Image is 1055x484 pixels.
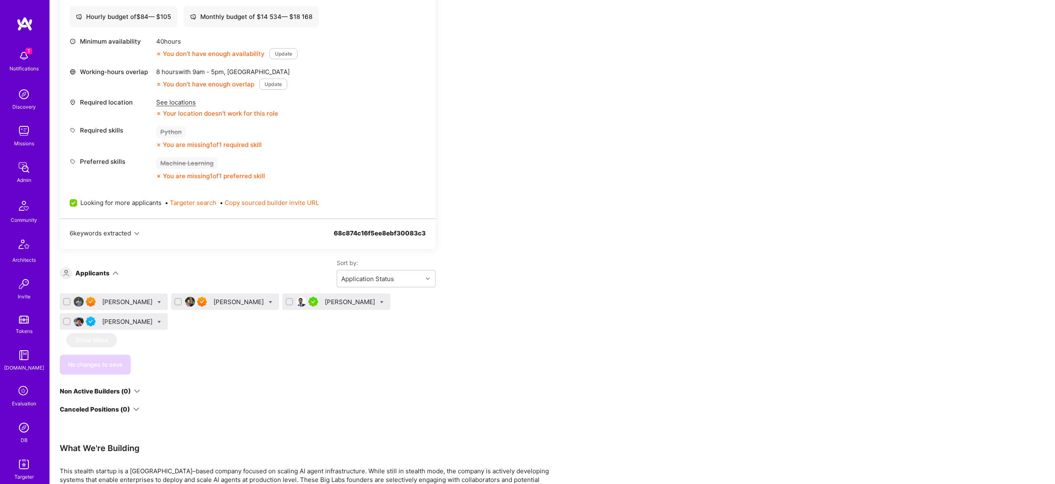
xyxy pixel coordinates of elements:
[156,67,290,76] div: 8 hours with [GEOGRAPHIC_DATA]
[156,111,161,116] i: icon CloseOrange
[70,157,152,166] div: Preferred skills
[156,98,278,107] div: See locations
[134,231,139,236] i: icon Chevron
[185,297,195,307] img: User Avatar
[308,297,318,307] img: A.Teamer in Residence
[76,14,82,20] i: icon Cash
[134,388,140,394] i: icon ArrowDown
[70,67,152,76] div: Working-hours overlap
[16,276,32,292] img: Invite
[21,436,28,444] div: DB
[156,82,161,87] i: icon CloseOrange
[14,139,34,148] div: Missions
[197,297,207,307] img: Exceptional A.Teamer
[70,126,152,135] div: Required skills
[70,158,76,165] i: icon Tag
[16,327,33,335] div: Tokens
[225,198,319,207] button: Copy sourced builder invite URL
[156,51,161,56] i: icon CloseOrange
[26,48,32,54] span: 1
[86,297,96,307] img: Exceptional A.Teamer
[190,14,196,20] i: icon Cash
[12,399,36,408] div: Evaluation
[60,443,554,454] div: What We're Building
[170,198,216,207] button: Targeter search
[16,159,32,176] img: admin teamwork
[259,79,287,90] button: Update
[191,68,227,76] span: 9am - 5pm ,
[16,86,32,102] img: discovery
[325,298,377,306] div: [PERSON_NAME]
[337,259,436,267] label: Sort by:
[16,16,33,31] img: logo
[163,172,265,180] div: You are missing 1 of 1 preferred skill
[156,126,186,138] div: Python
[75,269,110,277] div: Applicants
[296,297,306,307] img: User Avatar
[157,300,161,304] i: Bulk Status Update
[76,12,171,21] div: Hourly budget of $ 84 — $ 105
[156,157,218,169] div: Machine Learning
[70,38,76,44] i: icon Clock
[66,333,117,347] button: Show More
[220,198,319,207] span: •
[156,142,161,147] i: icon CloseOrange
[16,384,32,399] i: icon SelectionTeam
[334,229,426,247] div: 68c874c16f5ee8ebf30083c3
[163,140,262,149] div: You are missing 1 of 1 required skill
[14,196,34,216] img: Community
[113,270,119,276] i: icon ArrowDown
[70,69,76,75] i: icon World
[213,298,265,306] div: [PERSON_NAME]
[165,198,216,207] span: •
[63,270,69,276] i: icon Applicant
[60,405,130,414] div: Canceled Positions (0)
[74,316,84,326] img: User Avatar
[341,275,394,283] div: Application Status
[70,99,76,105] i: icon Location
[4,363,44,372] div: [DOMAIN_NAME]
[102,317,154,326] div: [PERSON_NAME]
[70,37,152,46] div: Minimum availability
[80,198,162,207] span: Looking for more applicants
[70,229,139,237] button: 6keywords extracted
[16,123,32,139] img: teamwork
[60,387,131,396] div: Non Active Builders (0)
[70,98,152,107] div: Required location
[86,316,96,326] img: Vetted A.Teamer
[269,300,272,304] i: Bulk Status Update
[16,347,32,363] img: guide book
[426,277,430,281] i: icon Chevron
[270,48,298,59] button: Update
[102,298,154,306] div: [PERSON_NAME]
[11,216,37,224] div: Community
[190,12,312,21] div: Monthly budget of $ 14 534 — $ 18 168
[17,176,31,184] div: Admin
[12,102,36,111] div: Discovery
[156,37,298,46] div: 40 hours
[14,236,34,256] img: Architects
[70,127,76,133] i: icon Tag
[133,406,139,412] i: icon ArrowDown
[156,109,278,118] div: Your location doesn’t work for this role
[9,64,39,73] div: Notifications
[16,419,32,436] img: Admin Search
[156,174,161,179] i: icon CloseOrange
[157,320,161,324] i: Bulk Status Update
[156,49,265,58] div: You don’t have enough availability
[19,316,29,323] img: tokens
[16,48,32,64] img: bell
[14,472,34,481] div: Targeter
[16,456,32,472] img: Skill Targeter
[380,300,384,304] i: Bulk Status Update
[74,297,84,307] img: User Avatar
[18,292,30,301] div: Invite
[156,80,254,88] div: You don’t have enough overlap
[12,256,36,264] div: Architects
